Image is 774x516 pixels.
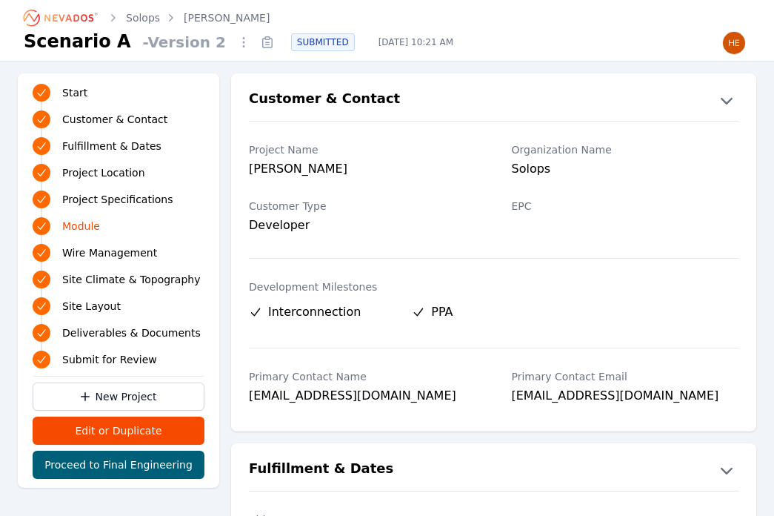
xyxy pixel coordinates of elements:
button: Edit or Duplicate [33,417,204,445]
nav: Breadcrumb [24,6,270,30]
span: Module [62,219,100,234]
span: PPA [431,303,453,321]
div: SUBMITTED [291,33,355,51]
a: Solops [126,10,160,25]
div: Developer [249,216,476,234]
button: Fulfillment & Dates [231,458,756,482]
label: Primary Contact Email [512,369,739,384]
h1: Scenario A [24,30,131,53]
span: Project Specifications [62,192,173,207]
span: Interconnection [268,303,361,321]
h2: Fulfillment & Dates [249,458,393,482]
div: Solops [512,160,739,181]
span: [DATE] 10:21 AM [367,36,465,48]
button: Customer & Contact [231,88,756,112]
label: EPC [512,199,739,214]
img: Henar Luque [722,31,746,55]
span: Project Location [62,165,145,180]
span: Submit for Review [62,352,157,367]
label: Project Name [249,142,476,157]
label: Development Milestones [249,279,738,294]
span: Customer & Contact [62,112,167,127]
button: Proceed to Final Engineering [33,451,204,479]
span: Start [62,85,87,100]
span: Deliverables & Documents [62,325,201,340]
div: [PERSON_NAME] [249,160,476,181]
label: Primary Contact Name [249,369,476,384]
span: - Version 2 [137,32,232,53]
label: Organization Name [512,142,739,157]
a: New Project [33,383,204,411]
span: Site Climate & Topography [62,272,200,287]
span: Site Layout [62,299,121,314]
h2: Customer & Contact [249,88,400,112]
span: Wire Management [62,245,157,260]
label: Customer Type [249,199,476,214]
span: Fulfillment & Dates [62,139,161,153]
div: [EMAIL_ADDRESS][DOMAIN_NAME] [512,387,739,408]
a: [PERSON_NAME] [184,10,270,25]
div: [EMAIL_ADDRESS][DOMAIN_NAME] [249,387,476,408]
nav: Progress [33,82,204,370]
